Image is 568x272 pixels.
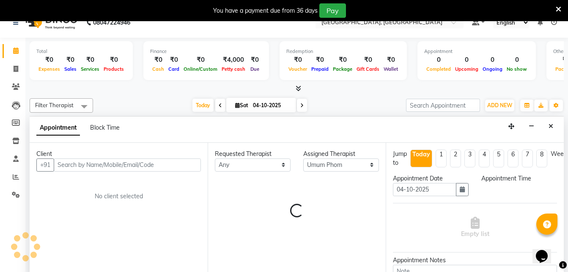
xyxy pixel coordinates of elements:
[150,66,166,72] span: Cash
[480,55,505,65] div: 0
[461,217,489,239] span: Empty list
[450,150,461,167] li: 2
[233,102,250,108] span: Sat
[220,66,247,72] span: Petty cash
[62,55,79,65] div: ₹0
[481,174,557,183] div: Appointment Time
[250,99,293,112] input: 2025-10-04
[453,66,480,72] span: Upcoming
[102,66,126,72] span: Products
[150,55,166,65] div: ₹0
[286,66,309,72] span: Voucher
[453,55,480,65] div: 0
[480,66,505,72] span: Ongoing
[309,66,331,72] span: Prepaid
[412,150,430,159] div: Today
[247,55,262,65] div: ₹0
[150,48,262,55] div: Finance
[57,192,181,201] div: No client selected
[303,150,379,158] div: Assigned Therapist
[479,150,490,167] li: 4
[436,150,447,167] li: 1
[505,55,529,65] div: 0
[354,66,381,72] span: Gift Cards
[54,158,201,172] input: Search by Name/Mobile/Email/Code
[35,102,74,108] span: Filter Therapist
[485,100,514,111] button: ADD NEW
[36,158,54,172] button: +91
[536,150,547,167] li: 8
[493,150,504,167] li: 5
[181,66,220,72] span: Online/Custom
[36,48,126,55] div: Total
[22,11,80,34] img: logo
[381,66,400,72] span: Wallet
[36,55,62,65] div: ₹0
[309,55,331,65] div: ₹0
[424,48,529,55] div: Appointment
[286,55,309,65] div: ₹0
[286,48,400,55] div: Redemption
[393,183,456,196] input: yyyy-mm-dd
[213,6,318,15] div: You have a payment due from 36 days
[79,66,102,72] span: Services
[220,55,247,65] div: ₹4,000
[424,66,453,72] span: Completed
[393,256,557,265] div: Appointment Notes
[532,238,560,264] iframe: chat widget
[181,55,220,65] div: ₹0
[393,150,407,167] div: Jump to
[464,150,475,167] li: 3
[62,66,79,72] span: Sales
[354,55,381,65] div: ₹0
[331,55,354,65] div: ₹0
[93,11,130,34] b: 08047224946
[406,99,480,112] input: Search Appointment
[166,55,181,65] div: ₹0
[331,66,354,72] span: Package
[424,55,453,65] div: 0
[545,120,557,133] button: Close
[508,150,519,167] li: 6
[393,174,469,183] div: Appointment Date
[215,150,291,158] div: Requested Therapist
[90,124,120,131] span: Block Time
[505,66,529,72] span: No show
[192,99,214,112] span: Today
[102,55,126,65] div: ₹0
[522,150,533,167] li: 7
[319,3,346,18] button: Pay
[248,66,261,72] span: Due
[79,55,102,65] div: ₹0
[166,66,181,72] span: Card
[36,120,80,136] span: Appointment
[487,102,512,108] span: ADD NEW
[36,66,62,72] span: Expenses
[381,55,400,65] div: ₹0
[36,150,201,158] div: Client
